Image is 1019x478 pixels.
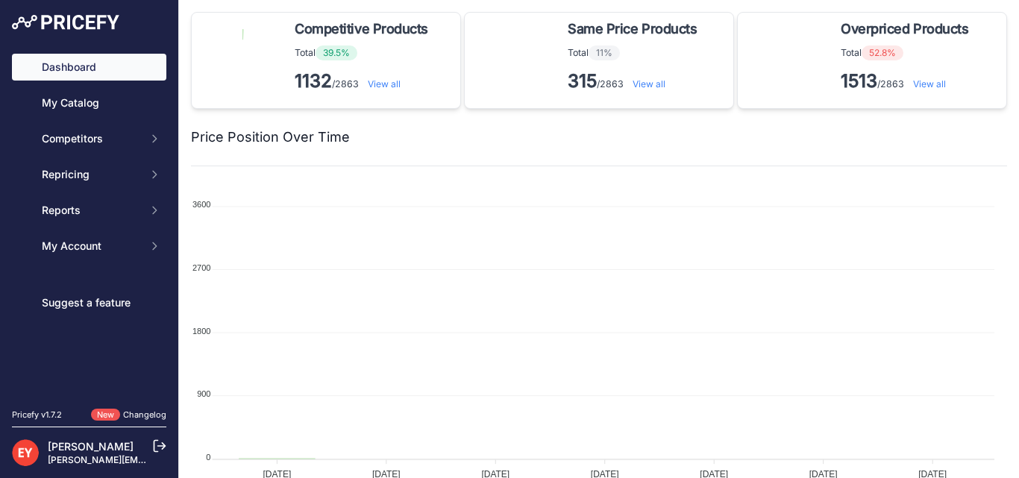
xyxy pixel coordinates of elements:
nav: Sidebar [12,54,166,391]
h2: Price Position Over Time [191,127,350,148]
tspan: 900 [197,389,210,398]
span: 52.8% [862,45,903,60]
p: /2863 [841,69,974,93]
a: Suggest a feature [12,289,166,316]
span: Reports [42,203,139,218]
p: /2863 [568,69,703,93]
span: Overpriced Products [841,19,968,40]
button: Competitors [12,125,166,152]
a: Changelog [123,409,166,420]
a: View all [368,78,401,89]
p: Total [295,45,434,60]
p: /2863 [295,69,434,93]
a: [PERSON_NAME][EMAIL_ADDRESS][PERSON_NAME][DOMAIN_NAME] [48,454,351,465]
button: Repricing [12,161,166,188]
tspan: 2700 [192,263,210,272]
a: View all [913,78,946,89]
img: Pricefy Logo [12,15,119,30]
a: View all [633,78,665,89]
strong: 1132 [295,70,332,92]
strong: 1513 [841,70,877,92]
span: My Account [42,239,139,254]
span: 39.5% [316,45,357,60]
span: Competitors [42,131,139,146]
p: Total [568,45,703,60]
strong: 315 [568,70,597,92]
div: Pricefy v1.7.2 [12,409,62,421]
a: My Catalog [12,89,166,116]
span: New [91,409,120,421]
button: My Account [12,233,166,260]
span: Repricing [42,167,139,182]
span: Same Price Products [568,19,697,40]
span: 11% [589,45,620,60]
a: [PERSON_NAME] [48,440,134,453]
tspan: 1800 [192,327,210,336]
p: Total [841,45,974,60]
a: Dashboard [12,54,166,81]
tspan: 0 [206,453,210,462]
button: Reports [12,197,166,224]
tspan: 3600 [192,200,210,209]
span: Competitive Products [295,19,428,40]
